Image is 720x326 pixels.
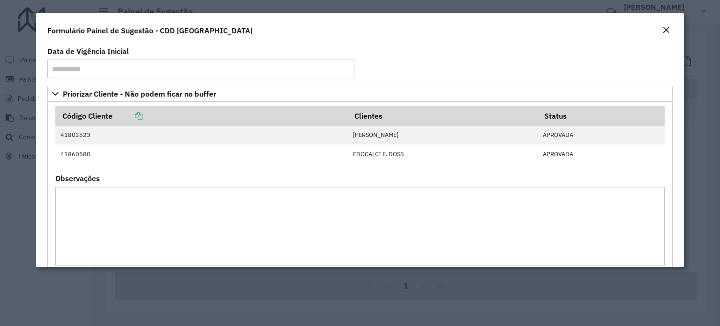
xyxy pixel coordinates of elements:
a: Copiar [112,111,142,121]
label: Observações [55,173,100,184]
a: Priorizar Cliente - Não podem ficar no buffer [47,86,673,102]
td: [PERSON_NAME] [348,126,538,144]
em: Fechar [662,26,670,34]
label: Data de Vigência Inicial [47,45,129,57]
td: 41860580 [55,144,348,163]
th: Status [538,106,665,126]
button: Close [660,24,673,37]
span: Priorizar Cliente - Não podem ficar no buffer [63,90,216,98]
th: Clientes [348,106,538,126]
th: Código Cliente [55,106,348,126]
h4: Formulário Painel de Sugestão - CDD [GEOGRAPHIC_DATA] [47,25,253,36]
td: APROVADA [538,126,665,144]
td: APROVADA [538,144,665,163]
div: Priorizar Cliente - Não podem ficar no buffer [47,102,673,312]
td: 41803523 [55,126,348,144]
td: FDOCALCI E. DOSS [348,144,538,163]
